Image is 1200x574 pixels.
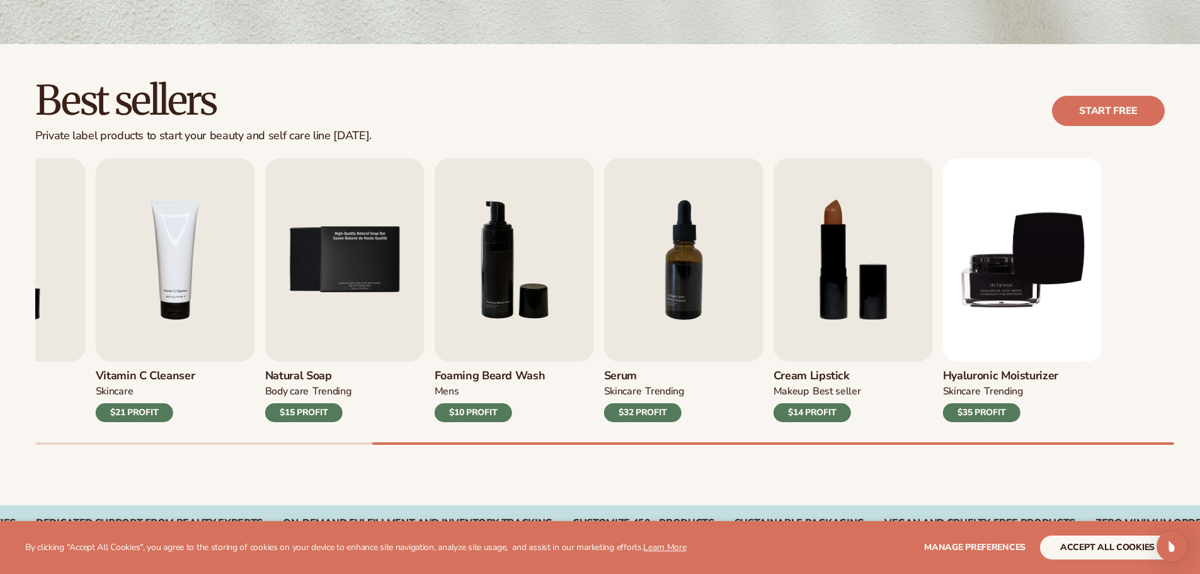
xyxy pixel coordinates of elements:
div: TRENDING [645,385,683,398]
button: Manage preferences [924,536,1026,560]
div: MAKEUP [774,385,809,398]
h3: Foaming beard wash [435,369,546,383]
span: Manage preferences [924,541,1026,553]
div: BODY Care [265,385,309,398]
div: Dedicated Support From Beauty Experts [36,517,263,529]
a: 4 / 9 [96,158,255,422]
div: $15 PROFIT [265,403,343,422]
h2: Best sellers [35,79,372,122]
div: Skincare [96,385,133,398]
div: TRENDING [312,385,351,398]
div: Open Intercom Messenger [1157,531,1187,561]
h3: Serum [604,369,684,383]
div: $14 PROFIT [774,403,851,422]
a: 7 / 9 [604,158,763,422]
div: SKINCARE [604,385,641,398]
a: 8 / 9 [774,158,933,422]
div: CUSTOMIZE 450+ PRODUCTS [573,517,714,529]
h3: Natural Soap [265,369,351,383]
a: 9 / 9 [943,158,1102,422]
div: On-Demand Fulfillment and Inventory Tracking [283,517,552,529]
div: TRENDING [984,385,1022,398]
h3: Vitamin C Cleanser [96,369,195,383]
a: 6 / 9 [435,158,594,422]
div: mens [435,385,459,398]
div: $10 PROFIT [435,403,512,422]
h3: Hyaluronic moisturizer [943,369,1058,383]
h3: Cream Lipstick [774,369,861,383]
div: SUSTAINABLE PACKAGING [734,517,864,529]
a: 5 / 9 [265,158,425,422]
button: accept all cookies [1040,536,1175,560]
div: BEST SELLER [813,385,861,398]
a: Start free [1052,96,1165,126]
div: Private label products to start your beauty and self care line [DATE]. [35,129,372,143]
div: $35 PROFIT [943,403,1020,422]
div: VEGAN AND CRUELTY-FREE PRODUCTS [884,517,1075,529]
div: $21 PROFIT [96,403,173,422]
div: $32 PROFIT [604,403,682,422]
a: Learn More [643,541,686,553]
div: SKINCARE [943,385,980,398]
p: By clicking "Accept All Cookies", you agree to the storing of cookies on your device to enhance s... [25,542,687,553]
